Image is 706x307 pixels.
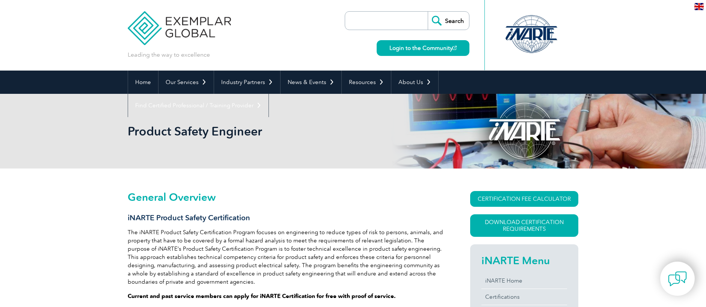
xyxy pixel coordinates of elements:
a: Certifications [481,289,567,305]
h3: iNARTE Product Safety Certification [128,213,443,223]
a: Download Certification Requirements [470,214,578,237]
a: Home [128,71,158,94]
h2: iNARTE Menu [481,254,567,266]
a: Login to the Community [377,40,469,56]
p: The iNARTE Product Safety Certification Program focuses on engineering to reduce types of risk to... [128,228,443,286]
a: News & Events [281,71,341,94]
h2: General Overview [128,191,443,203]
img: en [694,3,704,10]
a: iNARTE Home [481,273,567,289]
a: About Us [391,71,438,94]
p: Leading the way to excellence [128,51,210,59]
img: open_square.png [453,46,457,50]
a: Resources [342,71,391,94]
h1: Product Safety Engineer [128,124,416,138]
a: Industry Partners [214,71,280,94]
img: contact-chat.png [668,269,687,288]
input: Search [428,12,469,30]
a: CERTIFICATION FEE CALCULATOR [470,191,578,207]
a: Our Services [158,71,214,94]
a: Find Certified Professional / Training Provider [128,94,269,117]
strong: Current and past service members can apply for iNARTE Certification for free with proof of service. [128,293,396,299]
